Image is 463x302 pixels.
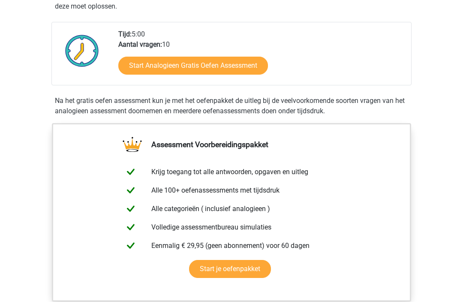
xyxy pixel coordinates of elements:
b: Aantal vragen: [118,40,162,48]
div: 5:00 10 [112,29,411,85]
a: Start je oefenpakket [189,260,271,278]
a: Start Analogieen Gratis Oefen Assessment [118,57,268,75]
div: Na het gratis oefen assessment kun je met het oefenpakket de uitleg bij de veelvoorkomende soorte... [51,96,412,116]
img: Klok [60,29,104,72]
b: Tijd: [118,30,132,38]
